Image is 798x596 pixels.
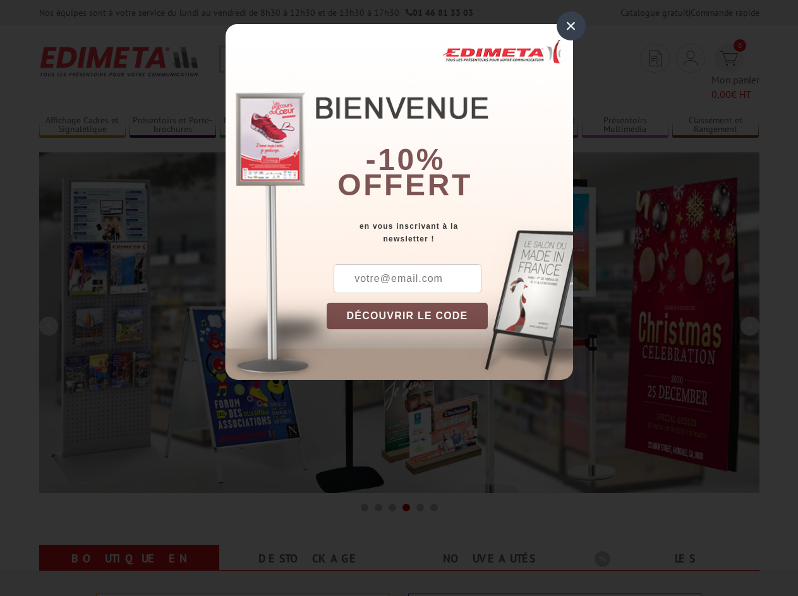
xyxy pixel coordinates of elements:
button: DÉCOUVRIR LE CODE [327,303,488,329]
div: × [557,11,586,40]
div: en vous inscrivant à la newsletter ! [327,220,573,245]
font: offert [337,168,473,202]
input: votre@email.com [334,264,481,293]
b: -10% [366,143,445,176]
